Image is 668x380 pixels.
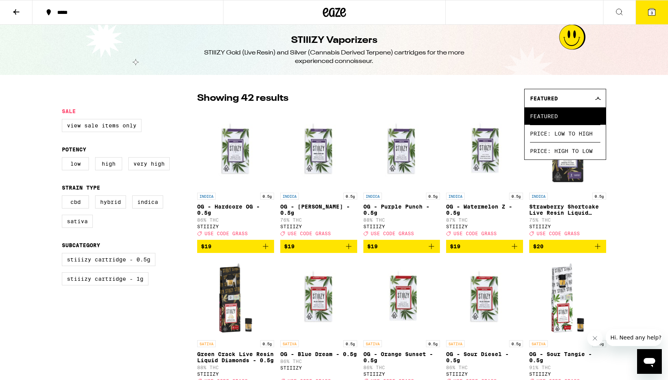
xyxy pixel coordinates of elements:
[529,224,606,229] div: STIIIZY
[446,224,523,229] div: STIIIZY
[197,112,274,240] a: Open page for OG - Hardcore OG - 0.5g from STIIIZY
[193,49,475,66] div: STIIIZY Gold (Live Resin) and Silver (Cannabis Derived Terpene) cartridges for the more experienc...
[128,157,170,170] label: Very High
[280,193,299,200] p: INDICA
[446,365,523,370] p: 86% THC
[62,185,100,191] legend: Strain Type
[529,372,606,377] div: STIIIZY
[446,351,523,363] p: OG - Sour Diesel - 0.5g
[529,340,548,347] p: SATIVA
[446,240,523,253] button: Add to bag
[284,243,295,249] span: $19
[363,372,440,377] div: STIIIZY
[280,112,357,189] img: STIIIZY - OG - King Louis XIII - 0.5g
[426,193,440,200] p: 0.5g
[453,231,497,236] span: USE CODE GRASS
[62,146,86,153] legend: Potency
[446,372,523,377] div: STIIIZY
[530,95,558,102] span: Featured
[363,204,440,216] p: OG - Purple Punch - 0.5g
[363,240,440,253] button: Add to bag
[446,204,523,216] p: OG - Watermelon Z - 0.5g
[637,349,662,374] iframe: Button to launch messaging window
[446,193,465,200] p: INDICA
[509,340,523,347] p: 0.5g
[197,351,274,363] p: Green Crack Live Resin Liquid Diamonds - 0.5g
[371,231,414,236] span: USE CODE GRASS
[446,259,523,336] img: STIIIZY - OG - Sour Diesel - 0.5g
[529,112,606,240] a: Open page for Strawberry Shortcake Live Resin Liquid Diamonds - 0.5g from STIIIZY
[95,195,126,209] label: Hybrid
[280,217,357,222] p: 76% THC
[450,243,460,249] span: $19
[363,217,440,222] p: 88% THC
[62,108,76,114] legend: Sale
[509,193,523,200] p: 0.5g
[363,193,382,200] p: INDICA
[280,204,357,216] p: OG - [PERSON_NAME] - 0.5g
[530,125,600,142] span: Price: Low to High
[280,365,357,370] div: STIIIZY
[343,340,357,347] p: 0.5g
[197,112,274,189] img: STIIIZY - OG - Hardcore OG - 0.5g
[446,112,523,240] a: Open page for OG - Watermelon Z - 0.5g from STIIIZY
[197,204,274,216] p: OG - Hardcore OG - 0.5g
[280,351,357,357] p: OG - Blue Dream - 0.5g
[62,157,89,170] label: Low
[587,331,603,346] iframe: Close message
[280,340,299,347] p: SATIVA
[367,243,378,249] span: $19
[446,112,523,189] img: STIIIZY - OG - Watermelon Z - 0.5g
[197,217,274,222] p: 86% THC
[260,193,274,200] p: 0.5g
[197,92,288,105] p: Showing 42 results
[62,119,141,132] label: View Sale Items Only
[606,329,662,346] iframe: Message from company
[363,365,440,370] p: 86% THC
[62,253,155,266] label: STIIIZY Cartridge - 0.5g
[280,259,357,336] img: STIIIZY - OG - Blue Dream - 0.5g
[530,142,600,159] span: Price: High to Low
[529,204,606,216] p: Strawberry Shortcake Live Resin Liquid Diamonds - 0.5g
[197,193,216,200] p: INDICA
[291,34,377,47] h1: STIIIZY Vaporizers
[197,224,274,229] div: STIIIZY
[201,243,211,249] span: $19
[530,107,600,125] span: Featured
[280,112,357,240] a: Open page for OG - King Louis XIII - 0.5g from STIIIZY
[204,231,248,236] span: USE CODE GRASS
[280,359,357,364] p: 86% THC
[197,372,274,377] div: STIIIZY
[197,365,274,370] p: 88% THC
[280,224,357,229] div: STIIIZY
[529,351,606,363] p: OG - Sour Tangie - 0.5g
[537,231,580,236] span: USE CODE GRASS
[260,340,274,347] p: 0.5g
[636,0,668,24] button: 3
[363,259,440,336] img: STIIIZY - OG - Orange Sunset - 0.5g
[446,217,523,222] p: 87% THC
[426,340,440,347] p: 0.5g
[363,340,382,347] p: SATIVA
[529,365,606,370] p: 91% THC
[529,217,606,222] p: 75% THC
[132,195,163,209] label: Indica
[592,193,606,200] p: 0.5g
[197,259,274,336] img: STIIIZY - Green Crack Live Resin Liquid Diamonds - 0.5g
[529,193,548,200] p: INDICA
[62,242,100,248] legend: Subcategory
[533,243,544,249] span: $20
[529,259,606,336] img: STIIIZY - OG - Sour Tangie - 0.5g
[343,193,357,200] p: 0.5g
[446,340,465,347] p: SATIVA
[363,351,440,363] p: OG - Orange Sunset - 0.5g
[62,195,89,209] label: CBD
[62,272,148,285] label: STIIIZY Cartridge - 1g
[288,231,331,236] span: USE CODE GRASS
[197,340,216,347] p: SATIVA
[651,10,653,15] span: 3
[363,112,440,189] img: STIIIZY - OG - Purple Punch - 0.5g
[363,112,440,240] a: Open page for OG - Purple Punch - 0.5g from STIIIZY
[529,240,606,253] button: Add to bag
